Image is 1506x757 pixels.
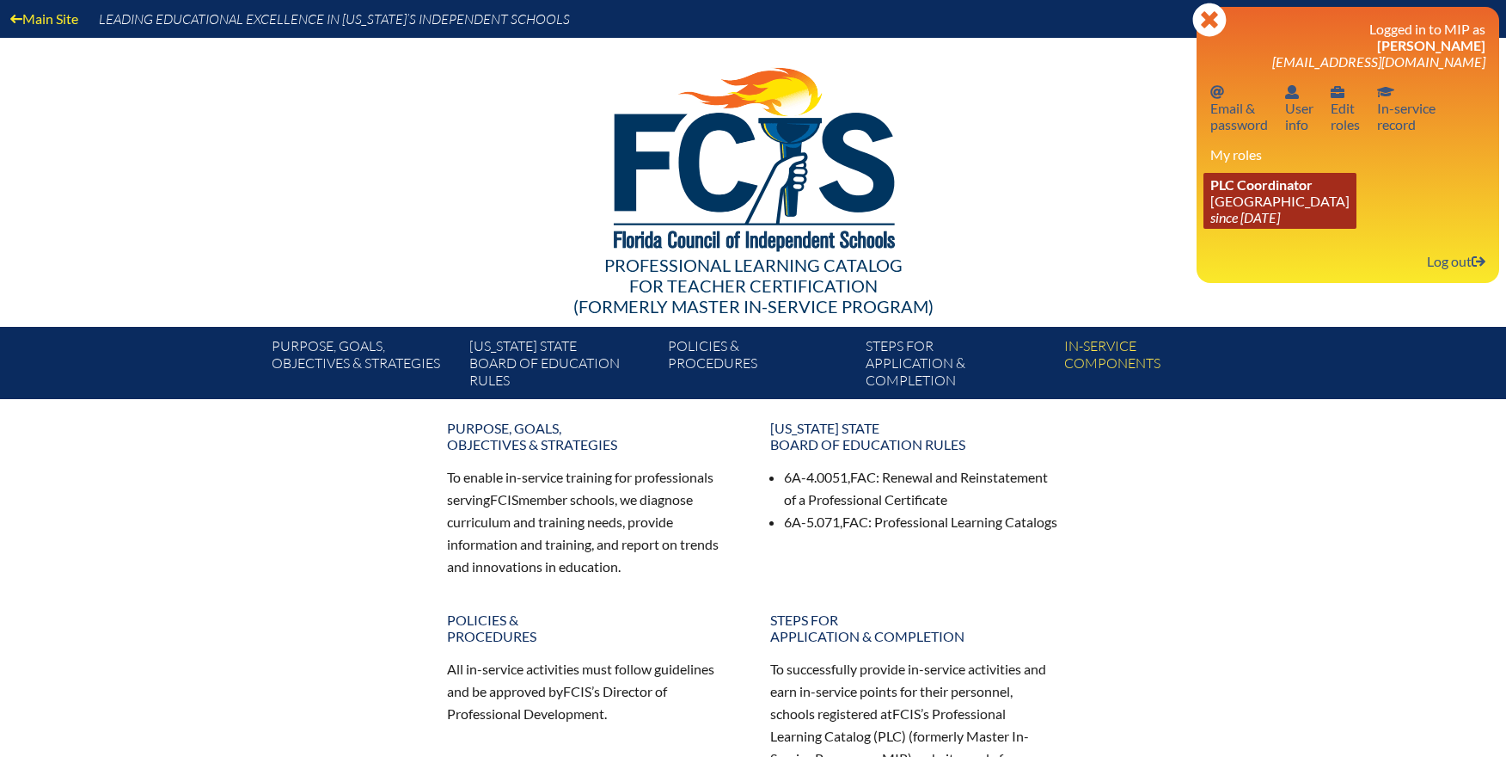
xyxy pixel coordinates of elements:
[784,511,1059,533] li: 6A-5.071, : Professional Learning Catalogs
[3,7,85,30] a: Main Site
[1472,255,1485,268] svg: Log out
[490,491,518,508] span: FCIS
[1370,80,1442,136] a: In-service recordIn-servicerecord
[1210,209,1280,225] i: since [DATE]
[437,413,746,459] a: Purpose, goals,objectives & strategies
[892,705,921,722] span: FCIS
[462,334,660,399] a: [US_STATE] StateBoard of Education rules
[447,466,736,577] p: To enable in-service training for professionals serving member schools, we diagnose curriculum an...
[760,605,1069,651] a: Steps forapplication & completion
[1057,334,1255,399] a: In-servicecomponents
[1210,146,1485,163] h3: My roles
[258,255,1248,317] div: Professional Learning Catalog (formerly Master In-service Program)
[1331,85,1344,99] svg: User info
[1210,85,1224,99] svg: Email password
[1377,37,1485,53] span: [PERSON_NAME]
[842,514,868,530] span: FAC
[265,334,462,399] a: Purpose, goals,objectives & strategies
[1278,80,1320,136] a: User infoUserinfo
[1192,3,1227,37] svg: Close
[1324,80,1367,136] a: User infoEditroles
[1210,176,1313,193] span: PLC Coordinator
[576,38,931,273] img: FCISlogo221.eps
[563,683,591,699] span: FCIS
[629,275,878,296] span: for Teacher Certification
[447,658,736,725] p: All in-service activities must follow guidelines and be approved by ’s Director of Professional D...
[1420,249,1492,273] a: Log outLog out
[1377,85,1394,99] svg: In-service record
[1285,85,1299,99] svg: User info
[784,466,1059,511] li: 6A-4.0051, : Renewal and Reinstatement of a Professional Certificate
[437,605,746,651] a: Policies &Procedures
[1203,173,1356,229] a: PLC Coordinator [GEOGRAPHIC_DATA] since [DATE]
[850,469,876,485] span: FAC
[859,334,1056,399] a: Steps forapplication & completion
[1203,80,1275,136] a: Email passwordEmail &password
[1272,53,1485,70] span: [EMAIL_ADDRESS][DOMAIN_NAME]
[760,413,1069,459] a: [US_STATE] StateBoard of Education rules
[878,728,902,744] span: PLC
[1210,21,1485,70] h3: Logged in to MIP as
[661,334,859,399] a: Policies &Procedures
